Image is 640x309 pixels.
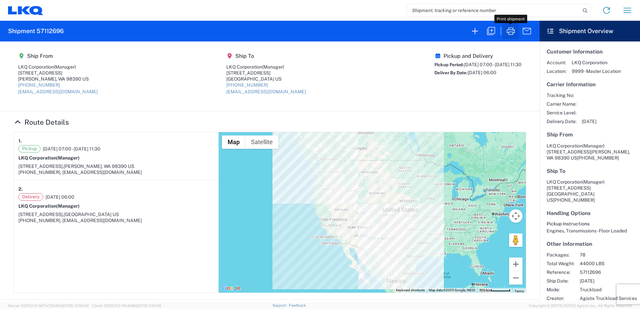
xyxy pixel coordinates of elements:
[226,70,306,76] div: [STREET_ADDRESS]
[220,284,242,293] img: Google
[529,303,632,309] span: Copyright © [DATE]-[DATE] Agistix Inc., All Rights Reserved
[262,64,284,70] span: (Manager)
[396,288,425,293] button: Keyboard shortcuts
[547,252,574,258] span: Packages:
[509,233,523,247] button: Drag Pegman onto the map to open Street View
[582,143,605,148] span: (Manager)
[18,53,98,59] h5: Ship From
[18,217,214,223] div: [PHONE_NUMBER], [EMAIL_ADDRESS][DOMAIN_NAME]
[226,76,306,82] div: [GEOGRAPHIC_DATA] US
[18,70,98,76] div: [STREET_ADDRESS]
[580,261,637,267] span: 44000 LBS
[18,164,64,169] span: [STREET_ADDRESS],
[547,179,633,203] address: [GEOGRAPHIC_DATA] US
[18,203,80,209] strong: LKQ Corporation
[56,203,80,209] span: (Manager)
[547,101,576,107] span: Carrier Name:
[547,143,582,148] span: LKQ Corporation
[509,209,523,223] button: Map camera controls
[580,295,637,301] span: Agistix Truckload Services
[514,289,524,293] a: Terms
[547,149,591,154] span: [STREET_ADDRESS]
[553,197,595,203] span: [PHONE_NUMBER]
[547,210,633,216] h5: Handling Options
[18,169,214,175] div: [PHONE_NUMBER], [EMAIL_ADDRESS][DOMAIN_NAME]
[407,4,580,17] input: Shipment, tracking or reference number
[547,278,574,284] span: Ship Date:
[18,145,41,152] span: Pickup
[547,179,605,191] span: LKQ Corporation [STREET_ADDRESS]
[582,118,596,124] span: [DATE]
[547,110,576,116] span: Service Level:
[547,261,574,267] span: Total Weight:
[547,48,633,55] h5: Customer Information
[434,70,468,75] span: Deliver By Date:
[245,135,278,149] button: Show satellite imagery
[18,64,98,70] div: LKQ Corporation
[509,271,523,285] button: Zoom out
[572,68,621,74] span: 9999 - Master Location
[56,155,80,161] span: (Manager)
[220,284,242,293] a: Open this area in Google Maps (opens a new window)
[547,241,633,247] h5: Other Information
[226,64,306,70] div: LKQ Corporation
[18,185,23,193] strong: 2.
[577,155,619,161] span: [PHONE_NUMBER]
[547,168,633,174] h5: Ship To
[547,92,576,98] span: Tracking No:
[222,135,245,149] button: Show street map
[477,288,512,293] button: Map Scale: 500 km per 55 pixels
[62,304,89,308] span: [DATE] 10:54:32
[509,257,523,271] button: Zoom in
[8,304,89,308] span: Server: 2025.21.0-667a72bf6fa
[226,53,306,59] h5: Ship To
[18,212,64,217] span: [STREET_ADDRESS],
[582,179,605,185] span: (Manager)
[464,62,522,67] span: [DATE] 07:00 - [DATE] 11:30
[580,287,637,293] span: Truckload
[92,304,161,308] span: Client: 2025.21.0-f0c8481
[226,89,306,94] a: [EMAIL_ADDRESS][DOMAIN_NAME]
[13,118,69,126] a: Hide Details
[18,137,22,145] strong: 1.
[547,295,574,301] span: Creator:
[547,228,633,234] div: Engines, Transmissions - Floor Loaded
[18,155,80,161] strong: LKQ Corporation
[272,303,289,307] a: Support
[289,303,306,307] a: Feedback
[46,194,74,200] span: [DATE] 06:00
[54,64,76,70] span: (Manager)
[580,252,637,258] span: 78
[434,53,522,59] h5: Pickup and Delivery
[429,288,475,292] span: Map data ©2025 Google, INEGI
[572,60,621,66] span: LKQ Corporation
[226,82,268,88] a: [PHONE_NUMBER]
[434,62,464,67] span: Pickup Period:
[8,27,64,35] h2: Shipment 57112696
[547,118,576,124] span: Delivery Date:
[136,304,161,308] span: [DATE] 11:51:43
[547,131,633,138] h5: Ship From
[547,287,574,293] span: Mode:
[18,76,98,82] div: [PERSON_NAME], WA 98390 US
[479,288,491,292] span: 500 km
[547,221,633,227] h6: Pickup Instructions
[547,81,633,88] h5: Carrier Information
[18,193,43,201] span: Delivery
[580,269,637,275] span: 57112696
[468,70,496,75] span: [DATE] 06:00
[43,146,100,152] span: [DATE] 07:00 - [DATE] 11:30
[547,143,633,161] address: [PERSON_NAME], WA 98390 US
[580,278,637,284] span: [DATE]
[18,82,60,88] a: [PHONE_NUMBER]
[64,164,134,169] span: [PERSON_NAME], WA 98390 US
[64,212,119,217] span: [GEOGRAPHIC_DATA] US
[540,21,640,41] header: Shipment Overview
[547,68,566,74] span: Location:
[547,269,574,275] span: Reference:
[547,60,566,66] span: Account:
[18,89,98,94] a: [EMAIL_ADDRESS][DOMAIN_NAME]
